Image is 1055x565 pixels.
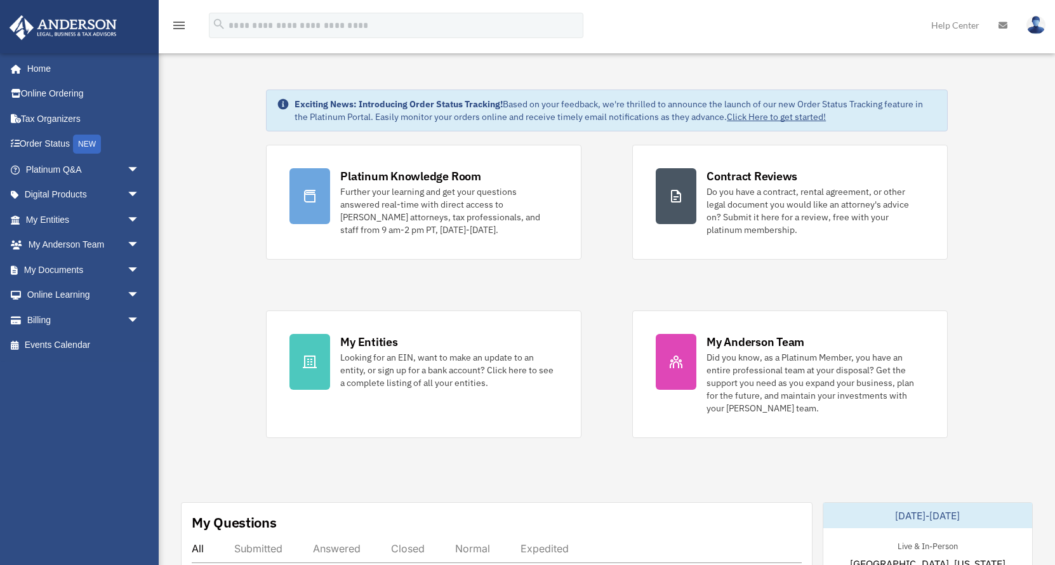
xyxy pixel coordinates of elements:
a: Platinum Q&Aarrow_drop_down [9,157,159,182]
a: Click Here to get started! [727,111,826,123]
a: Events Calendar [9,333,159,358]
div: Do you have a contract, rental agreement, or other legal document you would like an attorney's ad... [707,185,924,236]
div: My Entities [340,334,397,350]
strong: Exciting News: Introducing Order Status Tracking! [295,98,503,110]
a: Contract Reviews Do you have a contract, rental agreement, or other legal document you would like... [632,145,948,260]
a: My Anderson Teamarrow_drop_down [9,232,159,258]
div: All [192,542,204,555]
span: arrow_drop_down [127,282,152,309]
div: My Questions [192,513,277,532]
div: Contract Reviews [707,168,797,184]
div: Normal [455,542,490,555]
span: arrow_drop_down [127,232,152,258]
div: Looking for an EIN, want to make an update to an entity, or sign up for a bank account? Click her... [340,351,558,389]
a: Billingarrow_drop_down [9,307,159,333]
div: Further your learning and get your questions answered real-time with direct access to [PERSON_NAM... [340,185,558,236]
div: Answered [313,542,361,555]
a: Home [9,56,152,81]
a: My Entitiesarrow_drop_down [9,207,159,232]
a: My Entities Looking for an EIN, want to make an update to an entity, or sign up for a bank accoun... [266,310,581,438]
span: arrow_drop_down [127,182,152,208]
a: Digital Productsarrow_drop_down [9,182,159,208]
img: User Pic [1026,16,1045,34]
div: NEW [73,135,101,154]
div: Live & In-Person [887,538,968,552]
img: Anderson Advisors Platinum Portal [6,15,121,40]
a: Order StatusNEW [9,131,159,157]
span: arrow_drop_down [127,157,152,183]
div: [DATE]-[DATE] [823,503,1033,528]
span: arrow_drop_down [127,207,152,233]
span: arrow_drop_down [127,257,152,283]
a: Online Ordering [9,81,159,107]
a: Platinum Knowledge Room Further your learning and get your questions answered real-time with dire... [266,145,581,260]
div: Expedited [521,542,569,555]
div: Closed [391,542,425,555]
i: menu [171,18,187,33]
span: arrow_drop_down [127,307,152,333]
i: search [212,17,226,31]
a: My Anderson Team Did you know, as a Platinum Member, you have an entire professional team at your... [632,310,948,438]
div: Submitted [234,542,282,555]
div: Platinum Knowledge Room [340,168,481,184]
a: Tax Organizers [9,106,159,131]
a: Online Learningarrow_drop_down [9,282,159,308]
div: Did you know, as a Platinum Member, you have an entire professional team at your disposal? Get th... [707,351,924,415]
a: menu [171,22,187,33]
div: My Anderson Team [707,334,804,350]
a: My Documentsarrow_drop_down [9,257,159,282]
div: Based on your feedback, we're thrilled to announce the launch of our new Order Status Tracking fe... [295,98,937,123]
